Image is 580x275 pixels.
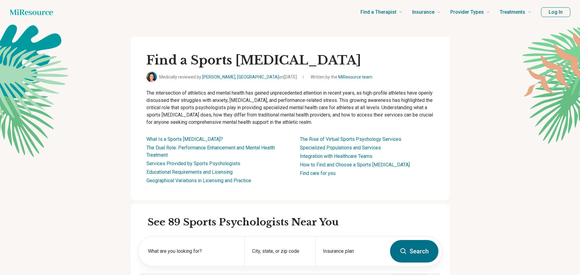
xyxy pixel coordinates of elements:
[146,145,275,158] a: The Dual Role: Performance Enhancement and Mental Health Treatment
[279,75,297,79] span: on [DATE]
[148,216,442,229] h2: See 89 Sports Psychologists Near You
[146,178,251,183] a: Geographical Variations in Licensing and Practice
[450,8,484,16] span: Provider Types
[360,8,396,16] span: Find a Therapist
[148,248,237,255] label: What are you looking for?
[338,75,372,79] a: MiResource team
[500,8,525,16] span: Treatments
[146,89,434,126] p: The intersection of athletics and mental health has gained unprecedented attention in recent year...
[311,74,372,80] span: Written by the
[300,153,372,159] a: Integration with Healthcare Teams
[412,8,434,16] span: Insurance
[159,74,297,80] span: Medically reviewed by
[300,170,336,176] a: Find care for you
[146,52,434,68] h1: Find a Sports [MEDICAL_DATA]
[146,161,240,166] a: Services Provided by Sports Psychologists
[390,240,438,263] button: Search
[300,145,381,151] a: Specialized Populations and Services
[541,7,570,17] button: Log In
[10,6,53,18] a: Home page
[146,169,233,175] a: Educational Requirements and Licensing
[146,136,223,142] a: What Is a Sports [MEDICAL_DATA]?
[300,162,410,168] a: How to Find and Choose a Sports [MEDICAL_DATA]
[202,75,279,79] a: [PERSON_NAME], [GEOGRAPHIC_DATA]
[300,136,401,142] a: The Rise of Virtual Sports Psychology Services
